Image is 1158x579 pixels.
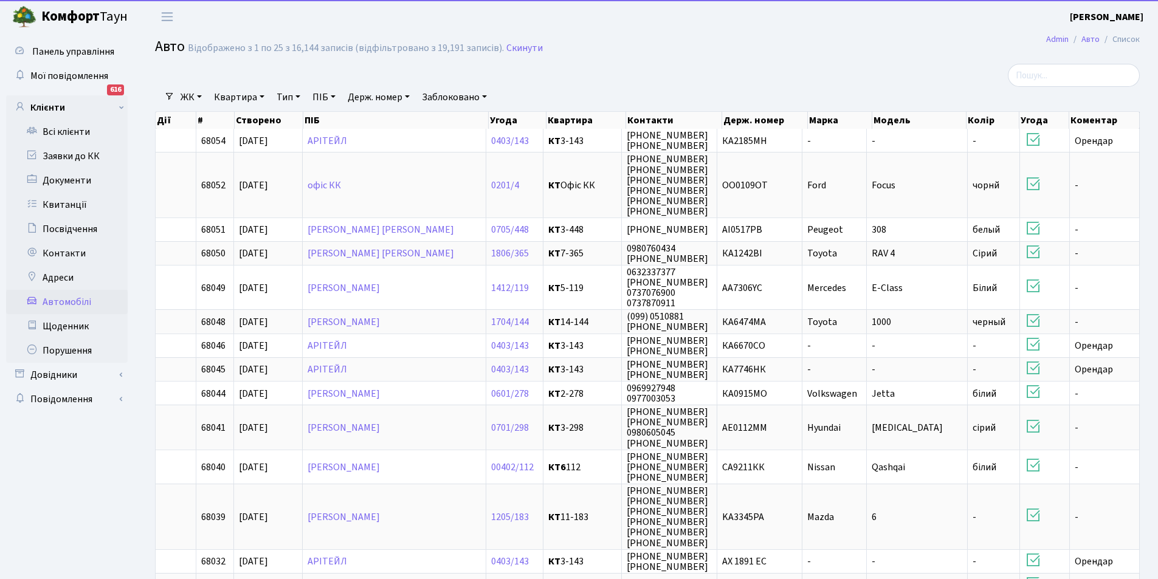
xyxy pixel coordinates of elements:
span: Мої повідомлення [30,69,108,83]
a: Автомобілі [6,290,128,314]
span: KA3345PA [722,510,764,524]
b: КТ [548,421,560,434]
span: Qashqai [872,461,905,474]
span: 0969927948 0977003053 [627,382,675,405]
span: 68051 [201,223,226,236]
a: [PERSON_NAME] [308,510,380,524]
a: Всі клієнти [6,120,128,144]
a: Держ. номер [343,87,415,108]
span: [DATE] [239,247,268,260]
li: Список [1100,33,1140,46]
span: 68048 [201,315,226,329]
span: 68054 [201,134,226,148]
a: Контакти [6,241,128,266]
span: 3-143 [548,365,616,374]
span: - [1075,510,1078,524]
b: КТ [548,281,560,295]
span: Volkswagen [807,387,857,400]
span: АХ 1891 ЕС [722,555,767,568]
span: - [807,555,811,568]
a: АРІТЕЙЛ [308,339,347,352]
b: КТ [548,247,560,260]
a: офіс КК [308,179,341,192]
a: Посвідчення [6,217,128,241]
span: Hyundai [807,421,841,434]
span: Ford [807,179,826,192]
a: Квартира [209,87,269,108]
span: КА7746НК [722,363,766,376]
a: 0403/143 [491,134,529,148]
a: Панель управління [6,39,128,64]
span: [DATE] [239,179,268,192]
span: [DATE] [239,387,268,400]
a: Заявки до КК [6,144,128,168]
span: [DATE] [239,421,268,434]
span: сірий [973,421,996,434]
span: - [807,134,811,148]
span: [PHONE_NUMBER] [PHONE_NUMBER] [PHONE_NUMBER] [627,450,708,484]
b: КТ [548,223,560,236]
b: КТ [548,510,560,524]
span: 0632337377 [PHONE_NUMBER] 0737076900 0737870911 [627,266,708,310]
b: КТ [548,315,560,329]
span: 68044 [201,387,226,400]
a: [PERSON_NAME] [308,461,380,474]
span: [PHONE_NUMBER] [PHONE_NUMBER] [627,358,708,382]
span: 2-278 [548,389,616,399]
a: 1806/365 [491,247,529,260]
a: 1412/119 [491,281,529,295]
span: Орендар [1075,134,1113,148]
span: - [1075,247,1078,260]
span: 3-143 [548,557,616,566]
span: 3-448 [548,225,616,235]
span: Nissan [807,461,835,474]
span: КА2185МН [722,134,767,148]
span: білий [973,461,996,474]
th: Марка [808,112,872,129]
span: білий [973,387,996,400]
th: Модель [872,112,967,129]
a: 0201/4 [491,179,519,192]
th: Угода [1019,112,1069,129]
span: - [1075,387,1078,400]
span: - [1075,315,1078,329]
span: [DATE] [239,315,268,329]
a: Мої повідомлення616 [6,64,128,88]
span: 3-143 [548,136,616,146]
span: - [807,363,811,376]
a: Тип [272,87,305,108]
span: - [1075,421,1078,434]
a: [PERSON_NAME] [308,421,380,434]
span: AE0112MM [722,421,767,434]
span: Таун [41,7,128,27]
a: Заблоковано [417,87,492,108]
span: черный [973,315,1005,329]
span: 308 [872,223,886,236]
a: Admin [1046,33,1069,46]
span: [DATE] [239,281,268,295]
span: AA7306YC [722,281,762,295]
span: [DATE] [239,510,268,524]
span: - [872,363,875,376]
span: Peugeot [807,223,843,236]
span: 11-183 [548,512,616,522]
span: белый [973,223,1000,236]
span: [PHONE_NUMBER] [PHONE_NUMBER] [627,334,708,358]
span: 68032 [201,555,226,568]
span: OO0109OT [722,179,768,192]
span: (099) 0510881 [PHONE_NUMBER] [627,310,708,334]
span: 68040 [201,461,226,474]
th: # [196,112,235,129]
a: Клієнти [6,95,128,120]
span: [DATE] [239,555,268,568]
span: Toyota [807,315,837,329]
a: 0403/143 [491,339,529,352]
a: Адреси [6,266,128,290]
a: [PERSON_NAME] [308,281,380,295]
span: [PHONE_NUMBER] [PHONE_NUMBER] [627,129,708,152]
span: 3-298 [548,423,616,433]
span: Орендар [1075,555,1113,568]
a: 0601/278 [491,387,529,400]
img: logo.png [12,5,36,29]
b: КТ [548,179,560,192]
